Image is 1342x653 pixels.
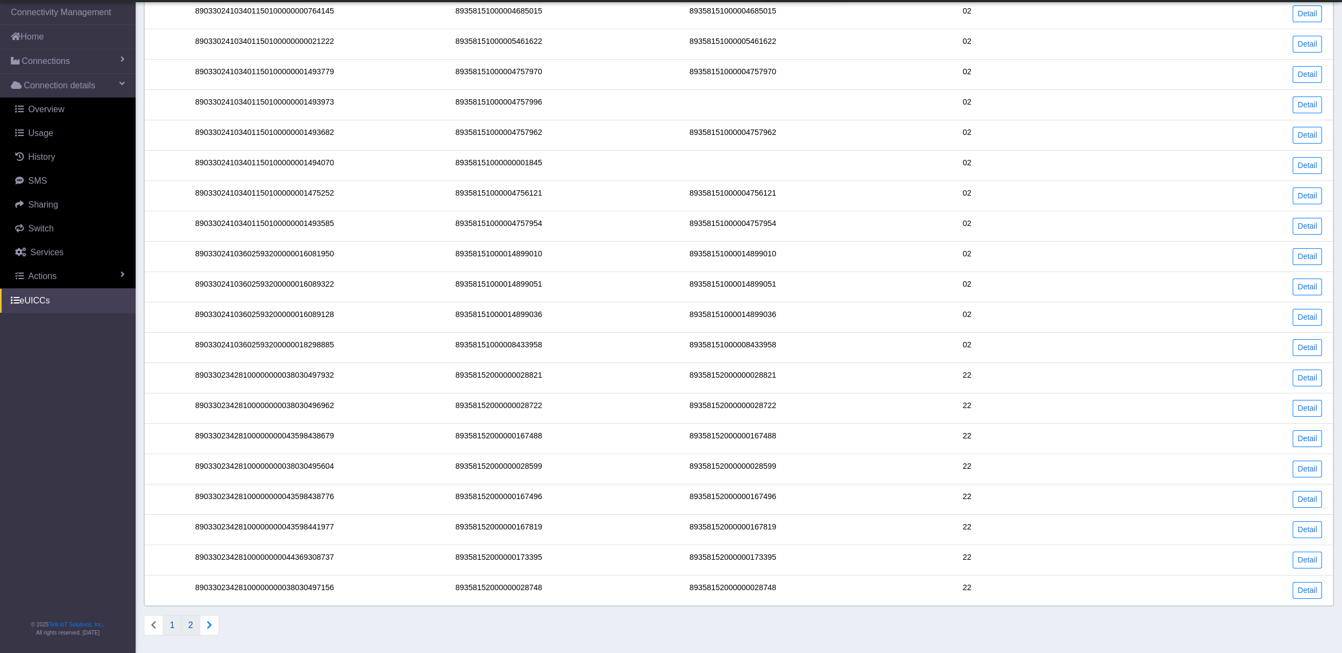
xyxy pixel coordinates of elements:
[382,370,616,386] div: 89358152000000028821
[4,193,136,217] a: Sharing
[616,66,850,83] div: 89358151000004757970
[1293,491,1322,508] a: Detail
[1293,552,1322,568] a: Detail
[148,309,382,326] div: 89033024103602593200000016089128
[148,370,382,386] div: 89033023428100000000038030497932
[1293,66,1322,83] a: Detail
[850,188,1084,204] div: 02
[148,218,382,235] div: 89033024103401150100000001493585
[616,309,850,326] div: 89358151000014899036
[382,400,616,417] div: 89358152000000028722
[148,582,382,599] div: 89033023428100000000038030497156
[616,552,850,568] div: 89358152000000173395
[148,279,382,295] div: 89033024103602593200000016089322
[148,400,382,417] div: 89033023428100000000038030496962
[148,552,382,568] div: 89033023428100000000044369308737
[22,55,70,68] span: Connections
[148,491,382,508] div: 89033023428100000000043598438776
[1293,188,1322,204] a: Detail
[1293,36,1322,53] a: Detail
[4,98,136,121] a: Overview
[850,66,1084,83] div: 02
[4,217,136,241] a: Switch
[30,248,63,257] span: Services
[382,339,616,356] div: 89358151000008433958
[4,169,136,193] a: SMS
[616,521,850,538] div: 89358152000000167819
[616,279,850,295] div: 89358151000014899051
[382,127,616,144] div: 89358151000004757962
[382,5,616,22] div: 89358151000004685015
[382,66,616,83] div: 89358151000004757970
[850,582,1084,599] div: 22
[382,157,616,174] div: 89358151000000001845
[1293,218,1322,235] a: Detail
[382,96,616,113] div: 89358151000004757996
[4,121,136,145] a: Usage
[850,461,1084,477] div: 22
[850,36,1084,53] div: 02
[1293,370,1322,386] a: Detail
[28,271,56,281] span: Actions
[1293,430,1322,447] a: Detail
[616,400,850,417] div: 89358152000000028722
[163,615,182,636] button: 1
[850,521,1084,538] div: 22
[616,127,850,144] div: 89358151000004757962
[1293,96,1322,113] a: Detail
[1293,309,1322,326] a: Detail
[181,615,200,636] button: 2
[148,521,382,538] div: 89033023428100000000043598441977
[850,400,1084,417] div: 22
[850,430,1084,447] div: 22
[616,218,850,235] div: 89358151000004757954
[382,279,616,295] div: 89358151000014899051
[616,582,850,599] div: 89358152000000028748
[616,248,850,265] div: 89358151000014899010
[382,218,616,235] div: 89358151000004757954
[1293,5,1322,22] a: Detail
[382,248,616,265] div: 89358151000014899010
[850,370,1084,386] div: 22
[1293,400,1322,417] a: Detail
[850,127,1084,144] div: 02
[144,615,219,636] nav: Connections list navigation
[148,339,382,356] div: 89033024103602593200000018298885
[382,461,616,477] div: 89358152000000028599
[850,157,1084,174] div: 02
[382,491,616,508] div: 89358152000000167496
[382,521,616,538] div: 89358152000000167819
[382,552,616,568] div: 89358152000000173395
[850,279,1084,295] div: 02
[382,188,616,204] div: 89358151000004756121
[1293,279,1322,295] a: Detail
[616,5,850,22] div: 89358151000004685015
[850,96,1084,113] div: 02
[148,5,382,22] div: 89033024103401150100000000764145
[148,127,382,144] div: 89033024103401150100000001493682
[1293,582,1322,599] a: Detail
[382,36,616,53] div: 89358151000005461622
[28,105,65,114] span: Overview
[850,218,1084,235] div: 02
[1293,521,1322,538] a: Detail
[850,309,1084,326] div: 02
[148,188,382,204] div: 89033024103401150100000001475252
[28,128,53,138] span: Usage
[4,241,136,264] a: Services
[382,309,616,326] div: 89358151000014899036
[616,339,850,356] div: 89358151000008433958
[148,157,382,174] div: 89033024103401150100000001494070
[28,224,54,233] span: Switch
[850,491,1084,508] div: 22
[148,36,382,53] div: 89033024103401150100000000021222
[616,461,850,477] div: 89358152000000028599
[49,622,103,628] a: Telit IoT Solutions, Inc.
[1293,127,1322,144] a: Detail
[1293,339,1322,356] a: Detail
[4,264,136,288] a: Actions
[28,200,58,209] span: Sharing
[148,461,382,477] div: 89033023428100000000038030495604
[1293,157,1322,174] a: Detail
[616,370,850,386] div: 89358152000000028821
